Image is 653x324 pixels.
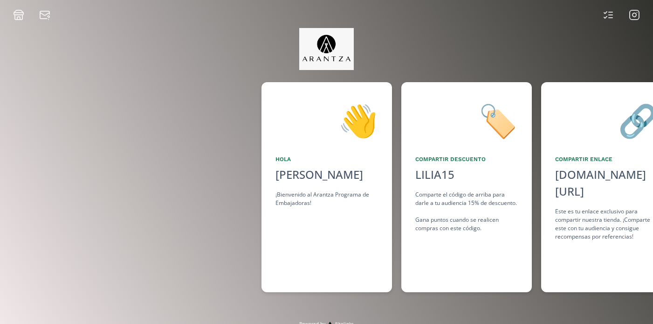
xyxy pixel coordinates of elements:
[275,96,378,144] div: 👋
[415,166,454,183] div: LILIA15
[415,96,518,144] div: 🏷️
[275,155,378,163] div: Hola
[275,166,378,183] div: [PERSON_NAME]
[275,190,378,207] div: ¡Bienvenido al Arantza Programa de Embajadoras!
[415,190,518,232] div: Comparte el código de arriba para darle a tu audiencia 15% de descuento. Gana puntos cuando se re...
[415,155,518,163] div: Compartir Descuento
[299,28,354,70] img: jpq5Bx5xx2a5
